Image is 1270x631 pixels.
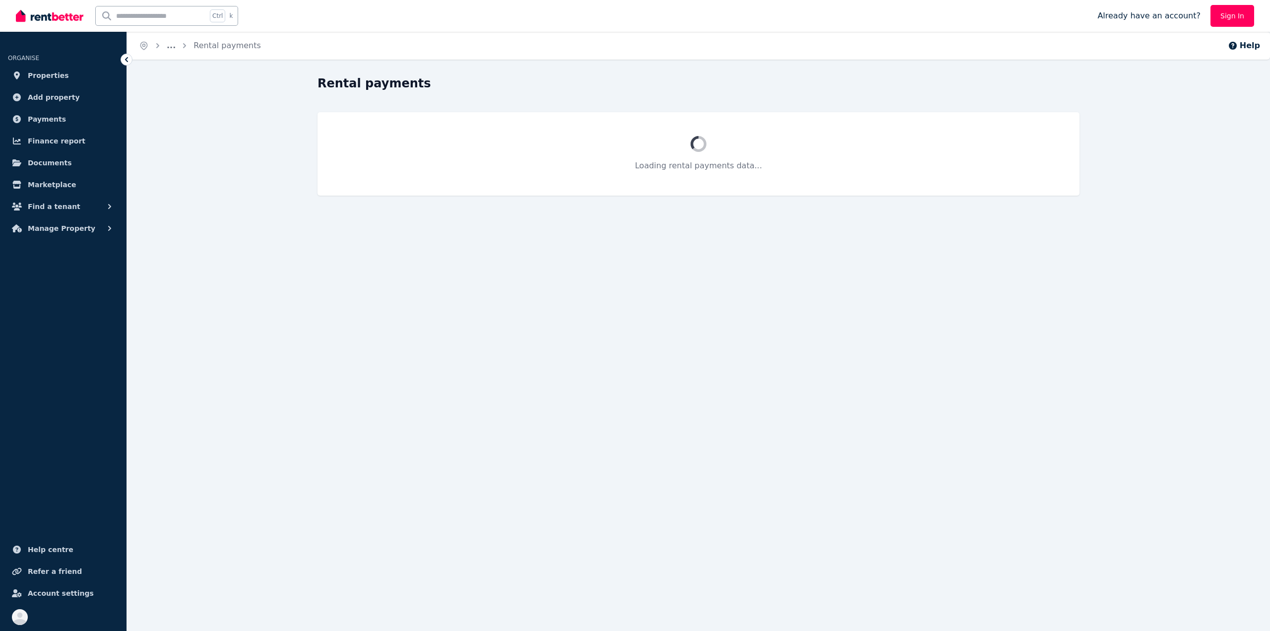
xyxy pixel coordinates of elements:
a: Help centre [8,540,119,560]
span: Find a tenant [28,201,80,212]
span: Marketplace [28,179,76,191]
button: Help [1228,40,1260,52]
span: ORGANISE [8,55,39,62]
a: Sign In [1210,5,1254,27]
span: k [229,12,233,20]
span: Manage Property [28,222,95,234]
span: Ctrl [210,9,225,22]
a: Add property [8,87,119,107]
a: Account settings [8,583,119,603]
p: Loading rental payments data... [341,160,1056,172]
span: Properties [28,70,69,81]
button: Find a tenant [8,197,119,216]
span: Already have an account? [1097,10,1201,22]
a: Marketplace [8,175,119,195]
span: Account settings [28,587,94,599]
a: Refer a friend [8,561,119,581]
h1: Rental payments [317,75,431,91]
a: Documents [8,153,119,173]
a: Rental payments [193,41,261,50]
span: Payments [28,113,66,125]
a: Finance report [8,131,119,151]
a: Payments [8,109,119,129]
nav: Breadcrumb [127,32,273,60]
a: Properties [8,66,119,85]
button: Manage Property [8,218,119,238]
span: Documents [28,157,72,169]
img: RentBetter [16,8,83,23]
span: Finance report [28,135,85,147]
span: Help centre [28,544,73,556]
span: Add property [28,91,80,103]
a: ... [167,41,176,50]
span: Refer a friend [28,565,82,577]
